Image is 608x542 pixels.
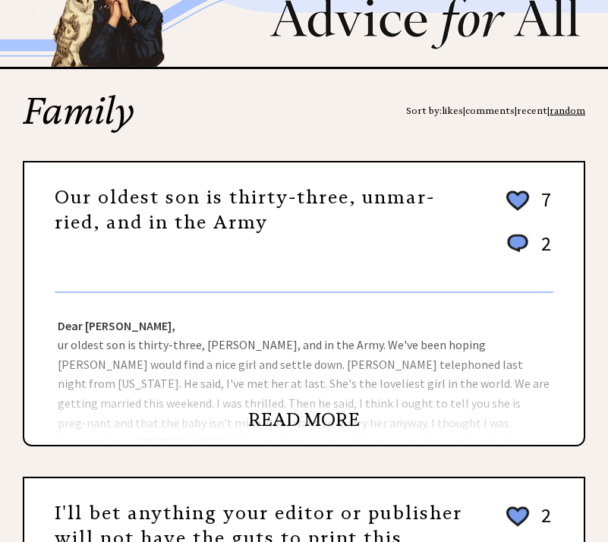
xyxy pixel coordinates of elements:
[517,105,547,116] a: recent
[504,232,531,256] img: message_round%201.png
[465,105,515,116] a: comments
[550,105,585,116] a: random
[534,231,552,271] td: 2
[406,93,585,129] div: Sort by: | | |
[534,187,552,229] td: 7
[248,408,360,431] a: READ MORE
[58,318,175,333] strong: Dear [PERSON_NAME],
[24,293,584,445] div: ur oldest son is thirty-three, [PERSON_NAME], and in the Army. We've been hoping [PERSON_NAME] wo...
[23,93,585,161] h2: Family
[442,105,463,116] a: likes
[504,187,531,214] img: heart_outline%202.png
[55,186,435,235] a: Our oldest son is thirty-three, unmar-ried, and in the Army
[504,503,531,530] img: heart_outline%202.png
